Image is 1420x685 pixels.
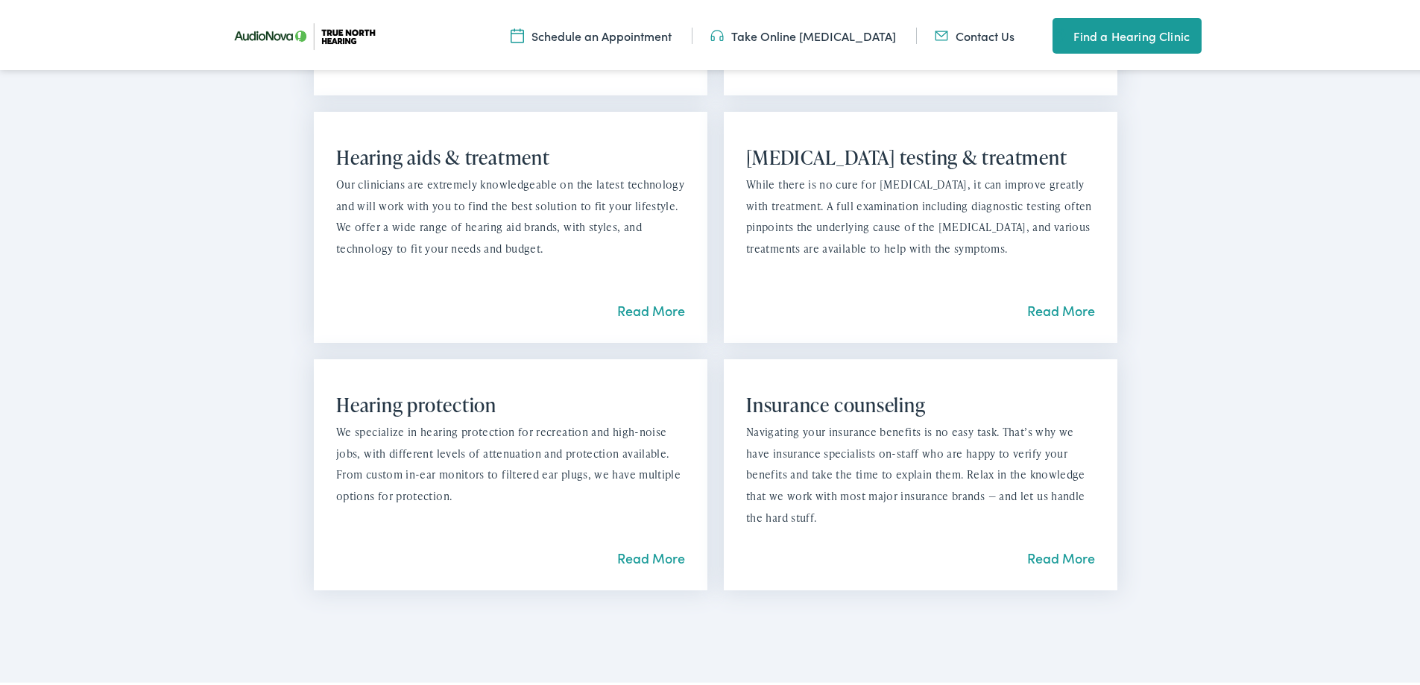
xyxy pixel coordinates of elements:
h2: Hearing aids & treatment [336,143,685,166]
p: While there is no cure for [MEDICAL_DATA], it can improve greatly with treatment. A full examinat... [746,171,1095,257]
h2: [MEDICAL_DATA] testing & treatment [746,143,1095,166]
a: Read More [1027,298,1095,317]
a: Find a Hearing Clinic [1053,15,1202,51]
h2: Insurance counseling [746,391,1095,414]
p: Our clinicians are extremely knowledgeable on the latest technology and will work with you to fin... [336,171,685,257]
a: Read More [617,298,685,317]
img: Headphones icon in color code ffb348 [710,25,724,41]
img: Icon symbolizing a calendar in color code ffb348 [511,25,524,41]
p: We specialize in hearing protection for recreation and high-noise jobs, with different levels of ... [336,419,685,505]
a: Read More [617,51,685,69]
a: Read More [617,546,685,564]
h2: Hearing protection [336,391,685,414]
a: Read More [1027,51,1095,69]
img: Mail icon in color code ffb348, used for communication purposes [935,25,948,41]
a: Schedule an Appointment [511,25,672,41]
img: utility icon [1053,24,1066,42]
a: Read More [1027,546,1095,564]
a: Contact Us [935,25,1014,41]
a: Take Online [MEDICAL_DATA] [710,25,896,41]
p: Navigating your insurance benefits is no easy task. That’s why we have insurance specialists on-s... [746,419,1095,526]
